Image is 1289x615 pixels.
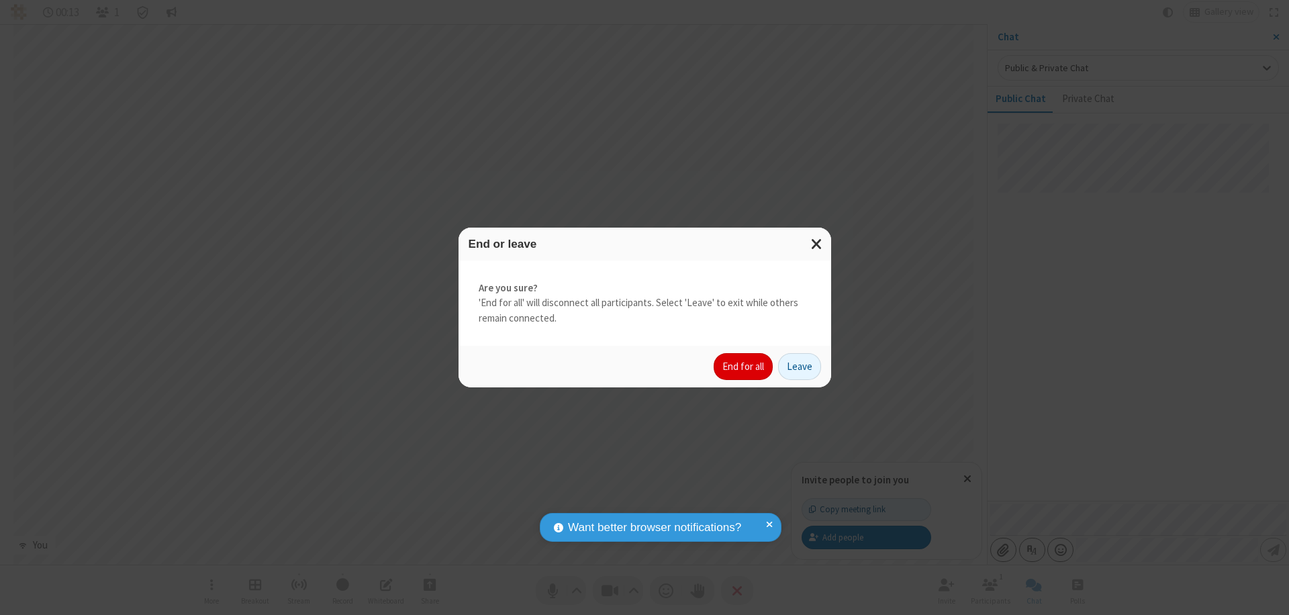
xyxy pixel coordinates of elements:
h3: End or leave [469,238,821,250]
button: Leave [778,353,821,380]
button: Close modal [803,228,831,261]
button: End for all [714,353,773,380]
strong: Are you sure? [479,281,811,296]
span: Want better browser notifications? [568,519,741,536]
div: 'End for all' will disconnect all participants. Select 'Leave' to exit while others remain connec... [459,261,831,346]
